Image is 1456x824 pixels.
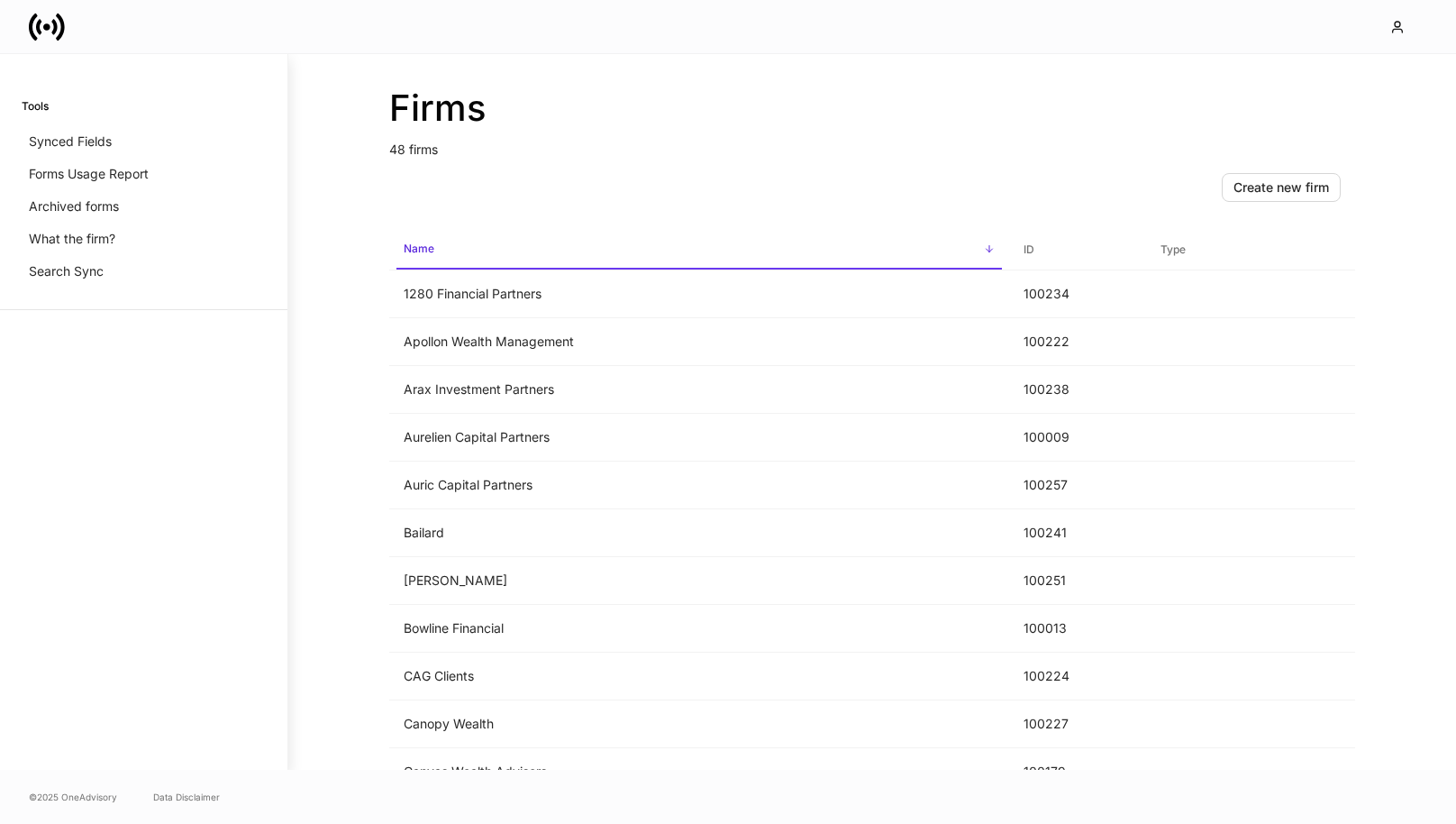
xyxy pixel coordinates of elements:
p: 48 firms [389,130,1355,159]
a: Archived forms [22,190,266,223]
h6: Name [404,240,434,257]
a: Search Sync [22,255,266,288]
span: ID [1016,232,1139,269]
p: Archived forms [29,197,119,215]
td: 100009 [1009,414,1146,462]
span: © 2025 OneAdvisory [29,790,117,804]
span: Type [1153,232,1348,269]
h6: ID [1024,241,1034,258]
td: [PERSON_NAME] [389,557,1009,605]
td: Aurelien Capital Partners [389,414,1009,462]
td: 100251 [1009,557,1146,605]
td: 1280 Financial Partners [389,270,1009,318]
td: CAG Clients [389,653,1009,700]
a: Synced Fields [22,125,266,158]
h2: Firms [389,87,1355,130]
td: 100224 [1009,653,1146,700]
h6: Tools [22,97,49,114]
td: Canopy Wealth [389,700,1009,748]
td: 100234 [1009,270,1146,318]
a: Data Disclaimer [153,790,220,804]
h6: Type [1160,241,1186,258]
p: Synced Fields [29,133,112,151]
button: Create new firm [1222,173,1341,202]
td: Auric Capital Partners [389,462,1009,509]
td: 100013 [1009,605,1146,653]
td: 100257 [1009,462,1146,509]
a: What the firm? [22,223,266,255]
td: Apollon Wealth Management [389,318,1009,366]
td: Arax Investment Partners [389,366,1009,414]
span: Name [396,231,1002,270]
p: Search Sync [29,262,104,280]
div: Create new firm [1233,179,1329,197]
td: Bowline Financial [389,605,1009,653]
p: What the firm? [29,230,115,248]
a: Forms Usage Report [22,158,266,190]
td: 100238 [1009,366,1146,414]
p: Forms Usage Report [29,165,149,183]
td: 100241 [1009,509,1146,557]
td: 100179 [1009,748,1146,796]
td: 100222 [1009,318,1146,366]
td: Bailard [389,509,1009,557]
td: Canvas Wealth Advisors [389,748,1009,796]
td: 100227 [1009,700,1146,748]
